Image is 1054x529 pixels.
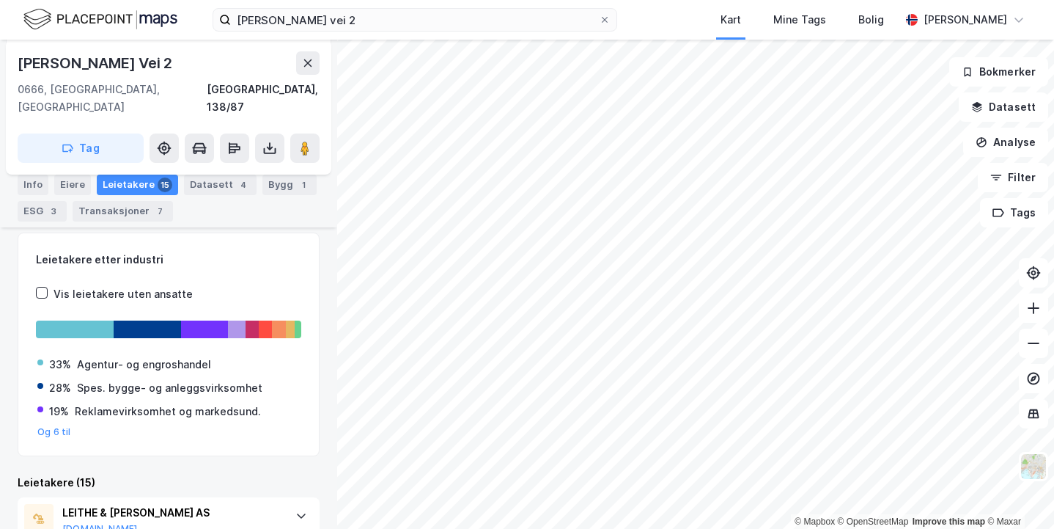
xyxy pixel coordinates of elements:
[296,178,311,192] div: 1
[231,9,599,31] input: Søk på adresse, matrikkel, gårdeiere, leietakere eller personer
[262,175,317,195] div: Bygg
[236,178,251,192] div: 4
[1020,453,1047,481] img: Z
[913,517,985,527] a: Improve this map
[963,128,1048,157] button: Analyse
[37,426,71,438] button: Og 6 til
[795,517,835,527] a: Mapbox
[184,175,257,195] div: Datasett
[152,204,167,219] div: 7
[49,356,71,373] div: 33%
[49,379,71,397] div: 28%
[158,178,172,192] div: 15
[18,51,175,75] div: [PERSON_NAME] Vei 2
[207,81,320,116] div: [GEOGRAPHIC_DATA], 138/87
[73,201,173,222] div: Transaksjoner
[36,251,301,269] div: Leietakere etter industri
[49,403,69,420] div: 19%
[773,11,826,29] div: Mine Tags
[980,198,1048,227] button: Tags
[981,459,1054,529] iframe: Chat Widget
[97,175,178,195] div: Leietakere
[54,285,193,303] div: Vis leietakere uten ansatte
[77,379,262,397] div: Spes. bygge- og anleggsvirksomhet
[62,504,281,522] div: LEITHE & [PERSON_NAME] AS
[721,11,741,29] div: Kart
[924,11,1007,29] div: [PERSON_NAME]
[23,7,177,32] img: logo.f888ab2527a4732fd821a326f86c7f29.svg
[54,175,91,195] div: Eiere
[858,11,884,29] div: Bolig
[18,175,48,195] div: Info
[949,57,1048,87] button: Bokmerker
[46,204,61,219] div: 3
[18,81,207,116] div: 0666, [GEOGRAPHIC_DATA], [GEOGRAPHIC_DATA]
[18,134,144,163] button: Tag
[959,92,1048,122] button: Datasett
[75,403,261,420] div: Reklamevirksomhet og markedsund.
[838,517,909,527] a: OpenStreetMap
[18,201,67,222] div: ESG
[978,163,1048,192] button: Filter
[77,356,211,373] div: Agentur- og engroshandel
[18,474,320,492] div: Leietakere (15)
